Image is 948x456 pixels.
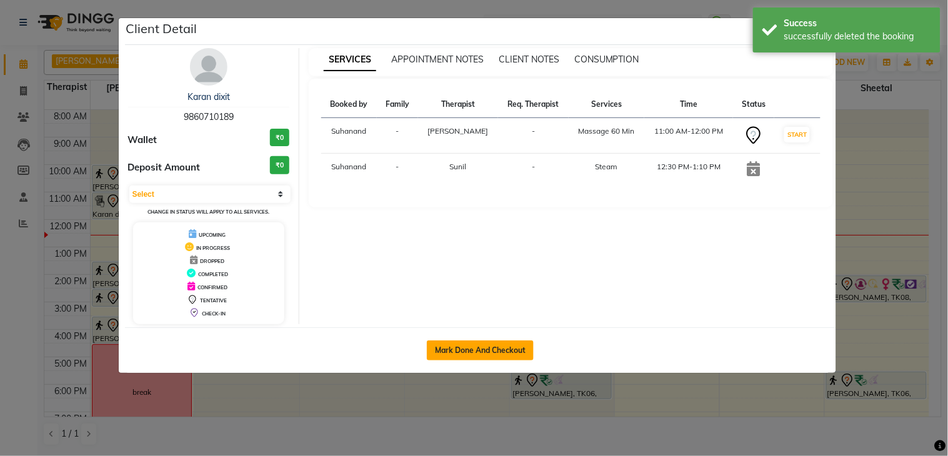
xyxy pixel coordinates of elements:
div: Success [784,17,931,30]
button: START [784,127,810,142]
span: CONFIRMED [197,284,227,290]
span: UPCOMING [199,232,226,238]
span: CHECK-IN [202,310,226,317]
span: Deposit Amount [128,161,201,175]
td: 11:00 AM-12:00 PM [644,118,733,154]
div: Steam [576,161,637,172]
span: Sunil [450,162,467,171]
td: Suhanand [321,118,377,154]
th: Req. Therapist [498,91,569,118]
h3: ₹0 [270,156,289,174]
h5: Client Detail [126,19,197,38]
button: Mark Done And Checkout [427,340,534,360]
small: Change in status will apply to all services. [147,209,269,215]
span: 9860710189 [184,111,234,122]
span: DROPPED [200,258,224,264]
td: - [377,118,418,154]
td: - [498,154,569,186]
a: Karan dixit [187,91,230,102]
h3: ₹0 [270,129,289,147]
td: - [498,118,569,154]
span: CLIENT NOTES [499,54,559,65]
th: Therapist [418,91,498,118]
span: [PERSON_NAME] [428,126,489,136]
img: avatar [190,48,227,86]
td: - [377,154,418,186]
span: SERVICES [324,49,376,71]
th: Services [569,91,644,118]
th: Status [733,91,774,118]
th: Time [644,91,733,118]
th: Booked by [321,91,377,118]
span: IN PROGRESS [196,245,230,251]
td: Suhanand [321,154,377,186]
div: successfully deleted the booking [784,30,931,43]
div: Massage 60 Min [576,126,637,137]
span: Wallet [128,133,157,147]
span: TENTATIVE [200,297,227,304]
span: COMPLETED [198,271,228,277]
span: APPOINTMENT NOTES [391,54,484,65]
span: CONSUMPTION [574,54,639,65]
th: Family [377,91,418,118]
td: 12:30 PM-1:10 PM [644,154,733,186]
